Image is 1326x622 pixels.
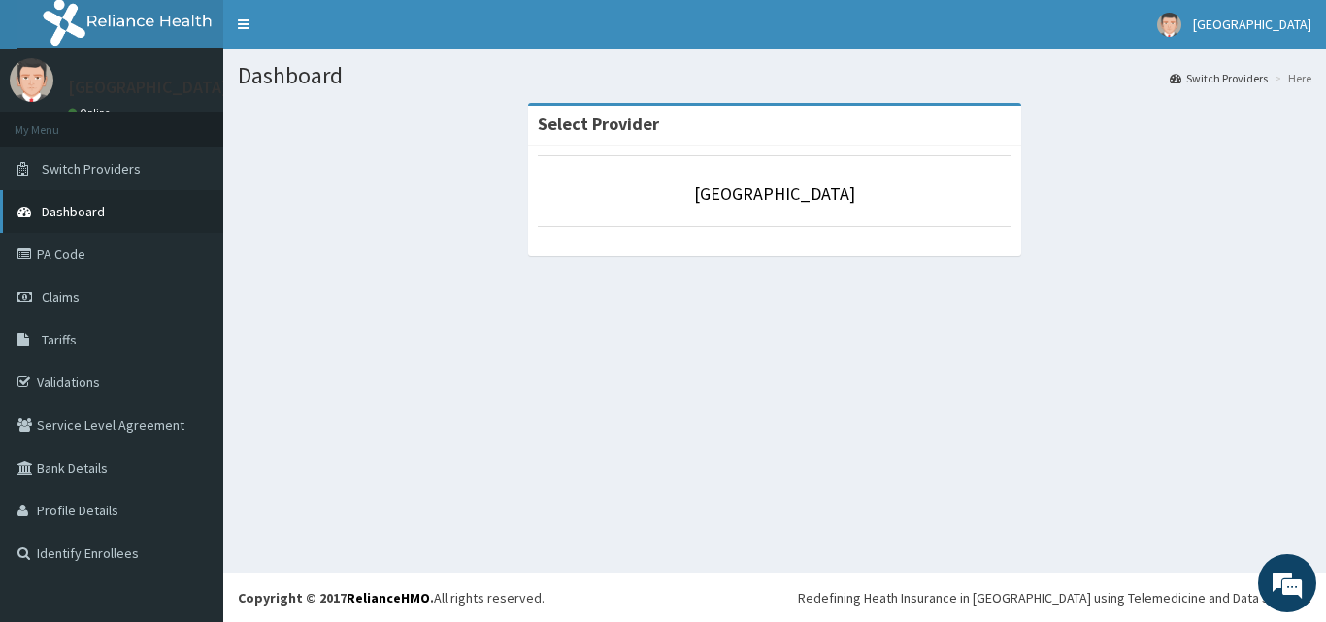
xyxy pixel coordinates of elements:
img: User Image [1157,13,1181,37]
span: Switch Providers [42,160,141,178]
span: Dashboard [42,203,105,220]
a: RelianceHMO [347,589,430,606]
strong: Copyright © 2017 . [238,589,434,606]
span: Tariffs [42,331,77,348]
strong: Select Provider [538,113,659,135]
p: [GEOGRAPHIC_DATA] [68,79,228,96]
footer: All rights reserved. [223,573,1326,622]
a: Online [68,106,115,119]
a: Switch Providers [1170,70,1268,86]
img: User Image [10,58,53,102]
li: Here [1270,70,1311,86]
span: Claims [42,288,80,306]
div: Redefining Heath Insurance in [GEOGRAPHIC_DATA] using Telemedicine and Data Science! [798,588,1311,607]
span: [GEOGRAPHIC_DATA] [1193,16,1311,33]
a: [GEOGRAPHIC_DATA] [694,182,855,205]
h1: Dashboard [238,63,1311,88]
